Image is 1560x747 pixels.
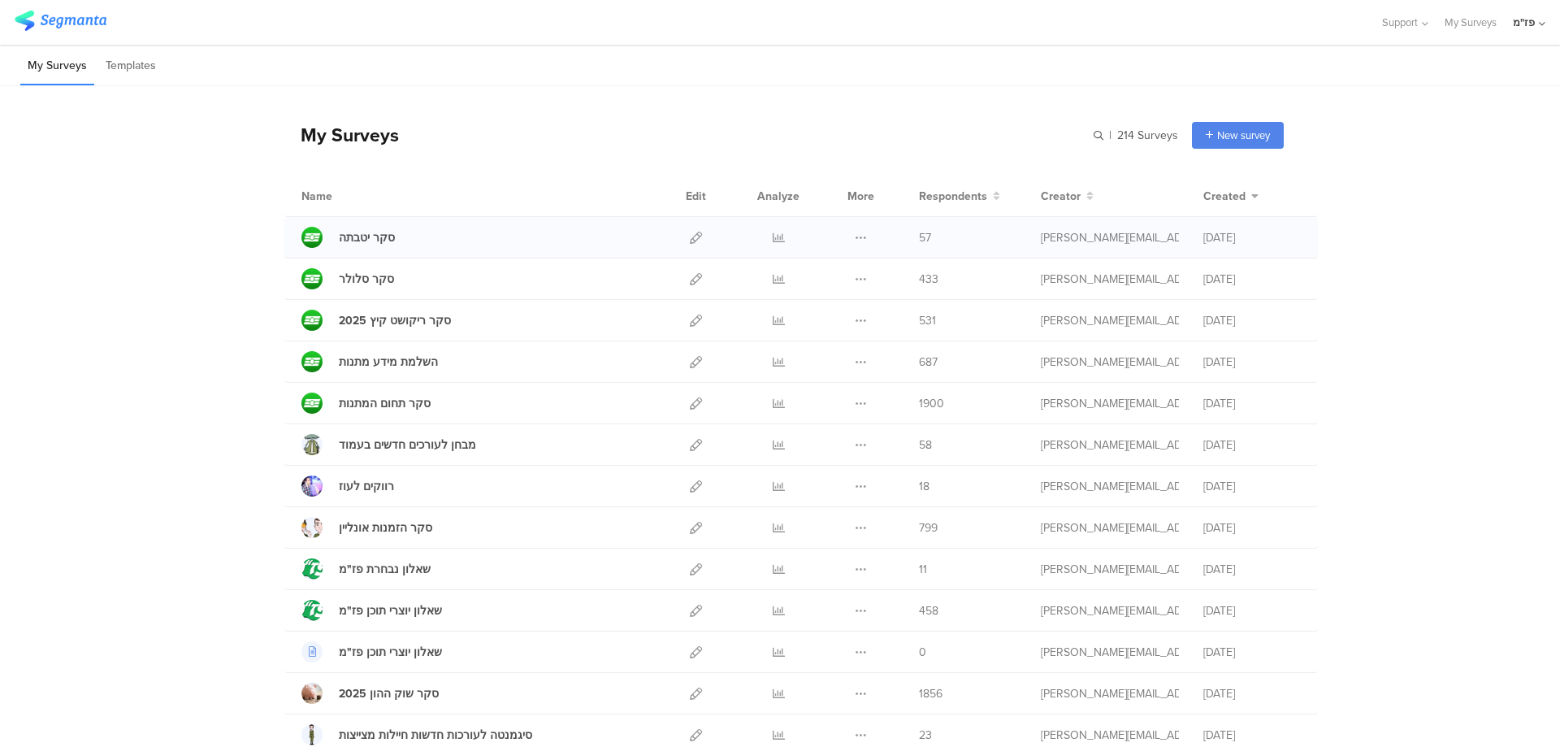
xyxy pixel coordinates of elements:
div: רווקים לעוז [339,478,394,495]
a: סיגמנטה לעורכות חדשות חיילות מצייצות [301,724,532,745]
div: סקר שוק ההון 2025 [339,685,439,702]
span: 58 [919,436,932,454]
div: ron@pazam.mobi [1041,727,1179,744]
span: 1900 [919,395,944,412]
div: ron@pazam.mobi [1041,561,1179,578]
button: Created [1203,188,1259,205]
div: ron@pazam.mobi [1041,229,1179,246]
span: Created [1203,188,1246,205]
div: My Surveys [284,121,399,149]
div: [DATE] [1203,519,1301,536]
div: [DATE] [1203,229,1301,246]
span: 433 [919,271,938,288]
div: סקר הזמנות אונליין [339,519,432,536]
span: New survey [1217,128,1270,143]
div: Edit [678,176,713,216]
div: [DATE] [1203,478,1301,495]
span: 0 [919,644,926,661]
div: [DATE] [1203,312,1301,329]
a: שאלון נבחרת פז"מ [301,558,431,580]
div: השלמת מידע מתנות [339,354,438,371]
span: Creator [1041,188,1081,205]
span: Support [1382,15,1418,30]
div: ron@pazam.mobi [1041,354,1179,371]
div: סקר ריקושט קיץ 2025 [339,312,451,329]
span: | [1107,127,1114,144]
div: ron@pazam.mobi [1041,312,1179,329]
button: Respondents [919,188,1000,205]
div: מבחן לעורכים חדשים בעמוד [339,436,476,454]
a: סקר ריקושט קיץ 2025 [301,310,451,331]
div: [DATE] [1203,602,1301,619]
li: My Surveys [20,47,94,85]
div: ron@pazam.mobi [1041,271,1179,288]
button: Creator [1041,188,1094,205]
a: סקר סלולר [301,268,394,289]
div: שאלון יוצרי תוכן פז"מ [339,644,442,661]
div: פז"מ [1513,15,1535,30]
div: ron@pazam.mobi [1041,395,1179,412]
div: Analyze [754,176,803,216]
div: סקר סלולר [339,271,394,288]
div: ron@pazam.mobi [1041,644,1179,661]
div: [DATE] [1203,354,1301,371]
div: [DATE] [1203,685,1301,702]
span: 1856 [919,685,942,702]
span: 531 [919,312,936,329]
span: 18 [919,478,929,495]
div: ron@pazam.mobi [1041,478,1179,495]
div: [DATE] [1203,727,1301,744]
div: שאלון נבחרת פז"מ [339,561,431,578]
div: סקר תחום המתנות [339,395,431,412]
span: 57 [919,229,931,246]
li: Templates [98,47,163,85]
a: רווקים לעוז [301,476,394,497]
span: 799 [919,519,938,536]
span: 214 Surveys [1117,127,1178,144]
a: סקר תחום המתנות [301,393,431,414]
a: סקר יטבתה [301,227,395,248]
span: 458 [919,602,938,619]
div: שאלון יוצרי תוכן פז"מ [339,602,442,619]
a: סקר שוק ההון 2025 [301,683,439,704]
span: 23 [919,727,932,744]
a: השלמת מידע מתנות [301,351,438,372]
div: [DATE] [1203,271,1301,288]
div: [DATE] [1203,644,1301,661]
div: More [843,176,878,216]
span: 11 [919,561,927,578]
div: [DATE] [1203,395,1301,412]
div: ron@pazam.mobi [1041,602,1179,619]
a: שאלון יוצרי תוכן פז"מ [301,641,442,662]
div: ron@pazam.mobi [1041,519,1179,536]
a: סקר הזמנות אונליין [301,517,432,538]
div: ron@pazam.mobi [1041,436,1179,454]
div: סקר יטבתה [339,229,395,246]
span: Respondents [919,188,987,205]
a: שאלון יוצרי תוכן פז"מ [301,600,442,621]
a: מבחן לעורכים חדשים בעמוד [301,434,476,455]
span: 687 [919,354,938,371]
div: ron@pazam.mobi [1041,685,1179,702]
div: Name [301,188,399,205]
img: segmanta logo [15,11,106,31]
div: [DATE] [1203,436,1301,454]
div: סיגמנטה לעורכות חדשות חיילות מצייצות [339,727,532,744]
div: [DATE] [1203,561,1301,578]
